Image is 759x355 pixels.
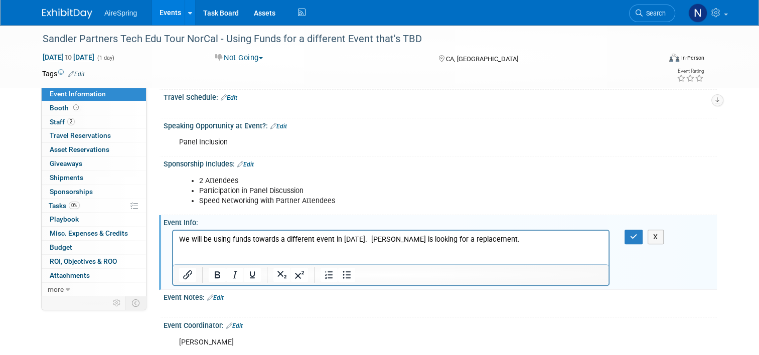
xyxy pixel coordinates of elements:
a: Budget [42,241,146,254]
a: Attachments [42,269,146,282]
a: Edit [207,294,224,301]
div: Event Rating [677,69,704,74]
span: Travel Reservations [50,131,111,139]
span: (1 day) [96,55,114,61]
a: Edit [226,322,243,329]
a: Giveaways [42,157,146,170]
img: Format-Inperson.png [669,54,679,62]
span: AireSpring [104,9,137,17]
div: Event Info: [164,215,717,228]
a: Edit [68,71,85,78]
span: Booth not reserved yet [71,104,81,111]
a: Booth [42,101,146,115]
span: Staff [50,118,75,126]
span: Giveaways [50,159,82,167]
span: 0% [69,202,80,209]
a: Staff2 [42,115,146,129]
span: [DATE] [DATE] [42,53,95,62]
a: Asset Reservations [42,143,146,156]
div: Travel Schedule: [164,90,717,103]
button: X [648,230,664,244]
button: Italic [226,268,243,282]
p: We will be using funds towards a different event in [DATE]. [PERSON_NAME] is looking for a replac... [6,4,430,14]
span: 2 [67,118,75,125]
span: to [64,53,73,61]
div: Panel Inclusion [172,132,610,152]
span: CA, [GEOGRAPHIC_DATA] [446,55,518,63]
button: Superscript [291,268,308,282]
div: Sponsorship Includes: [164,156,717,169]
a: more [42,283,146,296]
a: Edit [270,123,287,130]
button: Insert/edit link [179,268,196,282]
div: Event Coordinator: [164,318,717,331]
div: In-Person [681,54,704,62]
span: Booth [50,104,81,112]
td: Personalize Event Tab Strip [108,296,126,309]
iframe: Rich Text Area [173,231,609,264]
img: ExhibitDay [42,9,92,19]
div: [PERSON_NAME] [172,332,610,352]
body: Rich Text Area. Press ALT-0 for help. [6,4,430,34]
a: Edit [221,94,237,101]
a: ROI, Objectives & ROO [42,255,146,268]
span: Budget [50,243,72,251]
span: Misc. Expenses & Credits [50,229,128,237]
a: Edit [237,161,254,168]
a: Shipments [42,171,146,185]
span: ROI, Objectives & ROO [50,257,117,265]
li: Speed Networking with Partner Attendees [199,196,603,206]
a: Sponsorships [42,185,146,199]
a: Playbook [42,213,146,226]
button: Subscript [273,268,290,282]
span: Shipments [50,173,83,182]
div: Event Format [606,52,704,67]
button: Bold [209,268,226,282]
a: Misc. Expenses & Credits [42,227,146,240]
td: Toggle Event Tabs [126,296,146,309]
div: Event Notes: [164,290,717,303]
span: more [48,285,64,293]
div: Speaking Opportunity at Event?: [164,118,717,131]
li: Participation in Panel Discussion [199,186,603,196]
a: Search [629,5,675,22]
span: Event Information [50,90,106,98]
img: Natalie Pyron [688,4,707,23]
span: Playbook [50,215,79,223]
span: Attachments [50,271,90,279]
span: Tasks [49,202,80,210]
span: Sponsorships [50,188,93,196]
button: Not Going [212,53,267,63]
td: Tags [42,69,85,79]
a: Tasks0% [42,199,146,213]
a: Travel Reservations [42,129,146,142]
span: Asset Reservations [50,145,109,153]
span: Search [643,10,666,17]
button: Bullet list [338,268,355,282]
button: Numbered list [321,268,338,282]
button: Underline [244,268,261,282]
li: 2 Attendees [199,176,603,186]
a: Event Information [42,87,146,101]
div: Sandler Partners Tech Edu Tour NorCal - Using Funds for a different Event that's TBD [39,30,648,48]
